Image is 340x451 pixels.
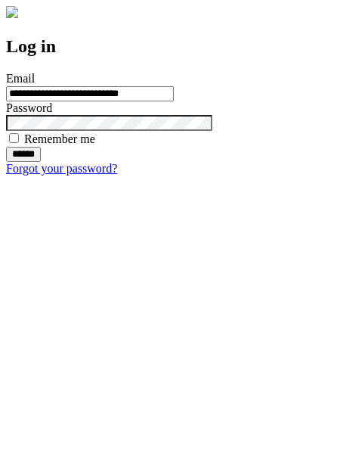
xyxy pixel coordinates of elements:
img: logo-4e3dc11c47720685a147b03b5a06dd966a58ff35d612b21f08c02c0306f2b779.png [6,6,18,18]
a: Forgot your password? [6,162,117,175]
label: Remember me [24,132,95,145]
label: Email [6,72,35,85]
h2: Log in [6,36,334,57]
label: Password [6,101,52,114]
